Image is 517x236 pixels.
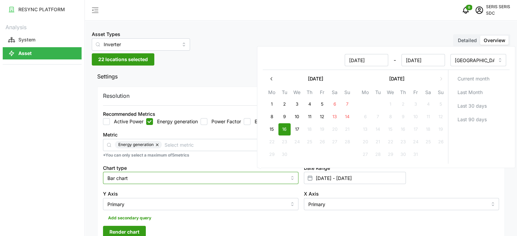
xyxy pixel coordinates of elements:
div: - [266,54,445,66]
span: Last 90 days [457,114,486,125]
label: Chart type [103,164,127,172]
button: 2 October 2025 [397,98,409,111]
label: Y Axis [103,190,118,198]
button: 15 September 2025 [265,124,278,136]
button: 10 September 2025 [291,111,303,123]
button: 22 locations selected [92,53,154,66]
input: Select chart type [103,172,298,184]
button: 25 September 2025 [303,136,315,148]
div: Recommended Metrics [103,110,155,118]
span: Last Month [457,87,482,98]
button: 7 October 2025 [372,111,384,123]
span: Current month [457,73,489,85]
th: Sa [422,88,434,98]
button: 27 October 2025 [359,149,371,161]
button: Asset [3,47,82,59]
button: 29 September 2025 [265,149,278,161]
button: 26 September 2025 [316,136,328,148]
button: 1 October 2025 [384,98,396,111]
p: RESYNC PLATFORM [18,6,65,13]
button: 9 October 2025 [397,111,409,123]
button: 17 October 2025 [409,124,421,136]
a: System [3,33,82,47]
button: Last 90 days [451,113,507,126]
button: Last 30 days [451,100,507,112]
button: 18 October 2025 [422,124,434,136]
span: Energy generation [118,141,154,148]
button: 12 September 2025 [316,111,328,123]
th: Mo [265,88,278,98]
button: 19 October 2025 [434,124,447,136]
input: Select Y axis [103,198,298,210]
button: schedule [472,3,486,17]
p: Resolution [103,92,130,100]
button: 11 September 2025 [303,111,315,123]
button: 9 September 2025 [278,111,290,123]
span: Settings [97,68,500,85]
label: Energy Import Meter Reading (into the meter) [251,118,356,125]
button: 31 October 2025 [409,149,421,161]
button: 4 October 2025 [422,98,434,111]
label: Asset Types [92,31,120,38]
th: Th [303,88,316,98]
p: SDC [486,10,510,17]
button: 17 September 2025 [291,124,303,136]
button: 8 October 2025 [384,111,396,123]
button: 4 September 2025 [303,98,315,111]
button: 3 October 2025 [409,98,421,111]
button: 25 October 2025 [422,136,434,148]
button: 11 October 2025 [422,111,434,123]
p: SERIS SERIS [486,4,510,10]
button: 30 October 2025 [397,149,409,161]
label: Active Power [110,118,143,125]
button: 29 October 2025 [384,149,396,161]
th: Su [341,88,354,98]
div: Select date range [257,46,515,168]
button: 15 October 2025 [384,124,396,136]
button: 14 September 2025 [341,111,353,123]
button: Add secondary query [103,213,156,223]
th: Fr [409,88,422,98]
button: 20 September 2025 [328,124,341,136]
button: 23 September 2025 [278,136,290,148]
th: Mo [359,88,372,98]
button: 12 October 2025 [434,111,447,123]
button: Last Month [451,86,507,98]
p: System [18,36,35,43]
button: System [3,34,82,46]
button: [DATE] [359,73,435,85]
button: 23 October 2025 [397,136,409,148]
button: 13 September 2025 [328,111,341,123]
span: Detailed [458,37,477,43]
button: 3 September 2025 [291,98,303,111]
th: Sa [328,88,341,98]
button: 22 October 2025 [384,136,396,148]
th: We [384,88,397,98]
button: 26 October 2025 [434,136,447,148]
p: *You can only select a maximum of 5 metrics [103,152,499,158]
button: 16 September 2025 [278,124,290,136]
button: RESYNC PLATFORM [3,3,82,16]
th: We [291,88,303,98]
button: 18 September 2025 [303,124,315,136]
span: Add secondary query [108,213,151,223]
button: Current month [451,73,507,85]
label: Power Factor [207,118,241,125]
button: [DATE] [278,73,354,85]
button: 16 October 2025 [397,124,409,136]
button: 5 September 2025 [316,98,328,111]
span: 0 [468,5,470,10]
button: 27 September 2025 [328,136,341,148]
th: Tu [278,88,291,98]
button: 7 September 2025 [341,98,353,111]
span: Overview [484,37,505,43]
span: Last 30 days [457,100,486,112]
button: 8 September 2025 [265,111,278,123]
input: Select X axis [304,198,499,210]
button: 14 October 2025 [372,124,384,136]
button: 6 October 2025 [359,111,371,123]
span: 22 locations selected [98,54,148,65]
button: 20 October 2025 [359,136,371,148]
th: Su [434,88,447,98]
